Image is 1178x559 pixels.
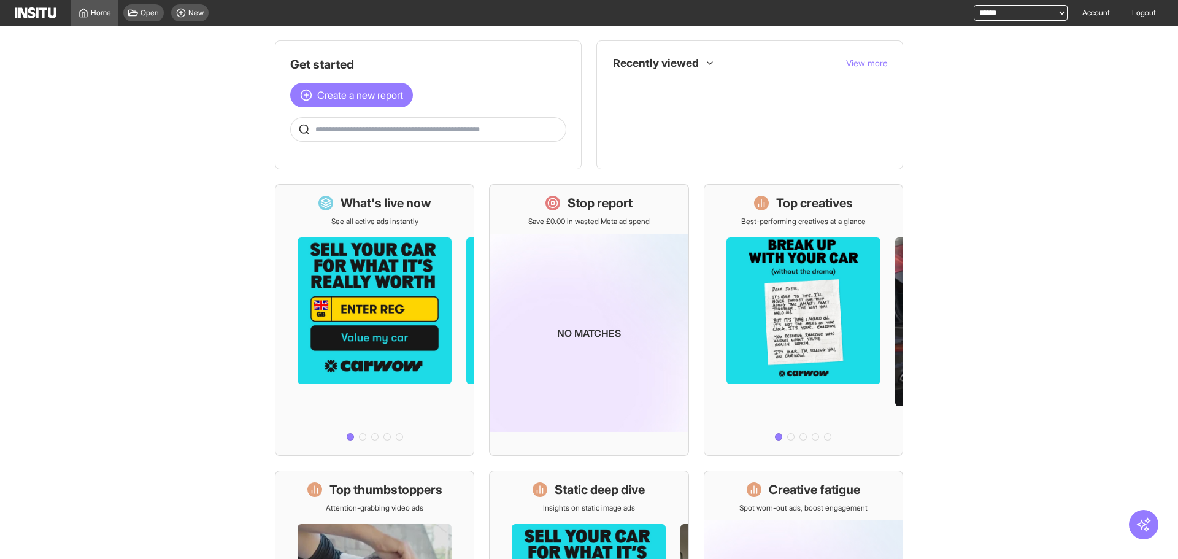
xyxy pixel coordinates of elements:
[141,8,159,18] span: Open
[490,234,688,432] img: coming-soon-gradient_kfitwp.png
[846,57,888,69] button: View more
[704,184,903,456] a: Top creativesBest-performing creatives at a glance
[331,217,418,226] p: See all active ads instantly
[776,195,853,212] h1: Top creatives
[188,8,204,18] span: New
[326,503,423,513] p: Attention-grabbing video ads
[15,7,56,18] img: Logo
[489,184,688,456] a: Stop reportSave £0.00 in wasted Meta ad spendNo matches
[528,217,650,226] p: Save £0.00 in wasted Meta ad spend
[543,503,635,513] p: Insights on static image ads
[275,184,474,456] a: What's live nowSee all active ads instantly
[846,58,888,68] span: View more
[329,481,442,498] h1: Top thumbstoppers
[317,88,403,102] span: Create a new report
[568,195,633,212] h1: Stop report
[341,195,431,212] h1: What's live now
[91,8,111,18] span: Home
[741,217,866,226] p: Best-performing creatives at a glance
[557,326,621,341] p: No matches
[290,83,413,107] button: Create a new report
[555,481,645,498] h1: Static deep dive
[290,56,566,73] h1: Get started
